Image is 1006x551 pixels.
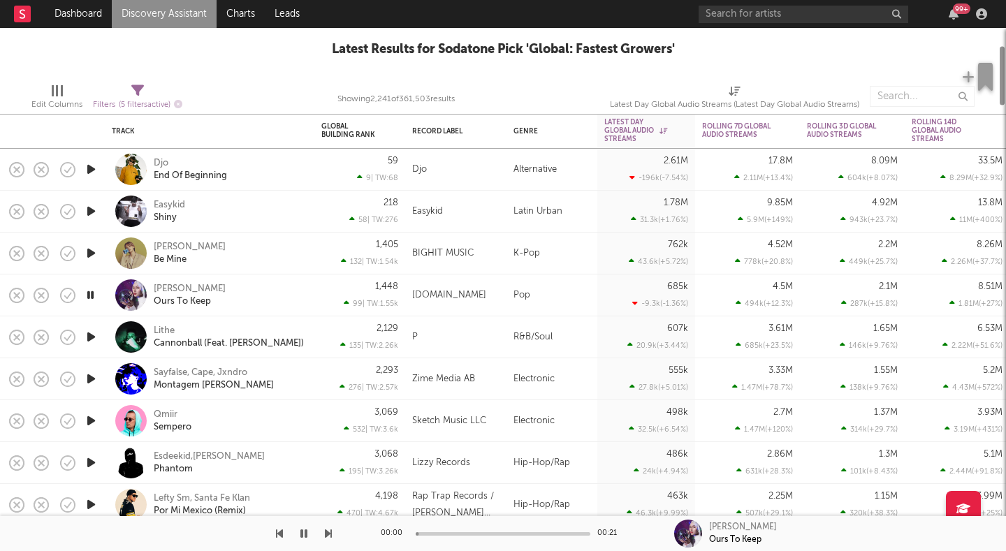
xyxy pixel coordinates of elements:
[154,325,175,337] div: Lithe
[154,409,177,421] a: Qmiir
[154,421,191,434] a: Sempero
[950,215,1003,224] div: 11M ( +400 % )
[664,198,688,207] div: 1.78M
[154,505,246,517] div: Por Mi Mexico (Remix)
[388,156,398,166] div: 59
[735,257,793,266] div: 778k ( +20.8 % )
[768,366,793,375] div: 3.33M
[702,122,772,139] div: Rolling 7D Global Audio Streams
[375,282,398,291] div: 1,448
[667,492,688,501] div: 463k
[154,283,226,295] a: [PERSON_NAME]
[734,173,793,182] div: 2.11M ( +13.4 % )
[978,198,1003,207] div: 13.8M
[513,127,583,135] div: Genre
[666,408,688,417] div: 498k
[154,367,247,379] a: Sayfalse, Cape, Jxndro
[840,257,898,266] div: 449k ( +25.7 % )
[983,366,1003,375] div: 5.2M
[736,466,793,476] div: 631k ( +28.3 % )
[154,337,304,350] a: Cannonball (Feat. [PERSON_NAME])
[506,442,597,484] div: Hip-Hop/Rap
[154,212,177,224] div: Shiny
[154,492,250,505] a: Lefty Sm, Santa Fe Klan
[154,295,211,308] a: Ours To Keep
[154,157,168,170] a: Djo
[154,170,227,182] a: End Of Beginning
[31,79,82,119] div: Edit Columns
[506,233,597,274] div: K-Pop
[154,254,187,266] a: Be Mine
[321,122,377,139] div: Global Building Rank
[154,450,265,463] a: Esdeekid,[PERSON_NAME]
[632,299,688,308] div: -9.3k ( -1.36 % )
[768,324,793,333] div: 3.61M
[768,156,793,166] div: 17.8M
[119,101,170,109] span: ( 5 filters active)
[874,408,898,417] div: 1.37M
[384,198,398,207] div: 218
[841,425,898,434] div: 314k ( +29.7 % )
[768,492,793,501] div: 2.25M
[321,215,398,224] div: 58 | TW: 276
[154,463,193,476] a: Phantom
[506,316,597,358] div: R&B/Soul
[977,324,1003,333] div: 6.53M
[506,149,597,191] div: Alternative
[93,79,182,119] div: Filters(5 filters active)
[949,8,958,20] button: 99+
[840,215,898,224] div: 943k ( +23.7 % )
[912,118,982,143] div: Rolling 14D Global Audio Streams
[735,425,793,434] div: 1.47M ( +120 % )
[154,199,185,212] a: Easykid
[604,118,667,143] div: Latest Day Global Audio Streams
[736,299,793,308] div: 494k ( +12.3 % )
[332,41,675,58] div: Latest Results for Sodatone Pick ' Global: Fastest Growers '
[736,341,793,350] div: 685k ( +23.5 % )
[634,466,688,476] div: 24k ( +4.94 % )
[984,450,1003,459] div: 5.1M
[376,366,398,375] div: 2,293
[807,122,877,139] div: Rolling 3D Global Audio Streams
[321,508,398,517] div: 470 | TW: 4.67k
[506,358,597,400] div: Electronic
[709,521,777,534] div: [PERSON_NAME]
[978,156,1003,166] div: 33.5M
[871,156,898,166] div: 8.09M
[940,173,1003,182] div: 8.29M ( +32.9 % )
[412,329,418,346] div: P
[375,492,398,501] div: 4,198
[949,299,1003,308] div: 1.81M ( +27 % )
[629,173,688,182] div: -196k ( -7.54 % )
[699,6,908,23] input: Search for artists
[669,366,688,375] div: 555k
[381,525,409,542] div: 00:00
[840,341,898,350] div: 146k ( +9.76 % )
[945,425,1003,434] div: 3.19M ( +431 % )
[321,383,398,392] div: 276 | TW: 2.57k
[506,484,597,526] div: Hip-Hop/Rap
[627,341,688,350] div: 20.9k ( +3.44 % )
[773,282,793,291] div: 4.5M
[412,287,486,304] div: [DOMAIN_NAME]
[838,173,898,182] div: 604k ( +8.07 % )
[154,379,274,392] a: Montagem [PERSON_NAME]
[506,191,597,233] div: Latin Urban
[412,413,486,429] div: Sketch Music LLC
[878,240,898,249] div: 2.2M
[154,241,226,254] a: [PERSON_NAME]
[943,383,1003,392] div: 4.43M ( +572 % )
[738,215,793,224] div: 5.9M ( +149 % )
[977,408,1003,417] div: 3.93M
[840,508,898,517] div: 320k ( +38.3 % )
[942,341,1003,350] div: 2.22M ( +51.6 % )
